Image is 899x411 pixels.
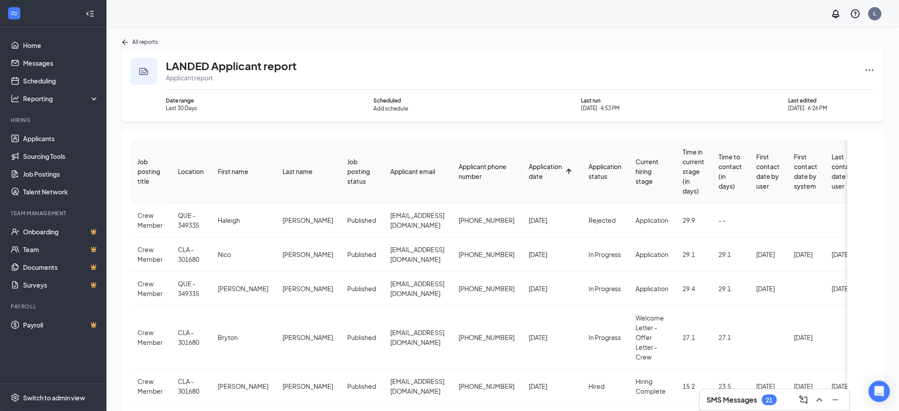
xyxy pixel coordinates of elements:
[23,183,99,201] a: Talent Network
[166,59,297,72] span: LANDED Applicant report
[798,395,809,405] svg: ComposeMessage
[757,250,775,258] span: 08/20/2025
[683,382,695,390] span: 15.2
[178,328,199,346] span: CLA - 301680
[814,395,825,405] svg: ChevronUp
[23,258,99,276] a: DocumentsCrown
[832,382,851,390] span: 08/25/2025
[636,285,669,292] span: Application
[757,153,780,190] span: First contact date by user
[132,38,158,46] p: All reports
[459,216,514,224] span: +18023592002
[589,216,616,224] span: Rejected
[589,250,621,258] span: In Progress
[589,162,622,180] span: Application status
[218,167,248,175] span: First name
[459,333,514,341] span: +16035582345
[390,377,444,395] span: meahemery@gmail.com
[874,10,876,17] div: L
[683,216,695,224] span: 29.9
[683,250,695,258] span: 29.1
[11,393,20,402] svg: Settings
[719,153,742,190] span: Time to contact (in days)
[636,250,669,258] span: Application
[166,73,856,82] span: Applicant report
[347,382,376,390] span: Published
[23,223,99,241] a: OnboardingCrown
[283,333,333,341] span: Lucas
[828,393,843,407] button: Minimize
[832,250,851,258] span: 09/03/2025
[529,250,547,258] span: 08/18/2025
[390,328,444,346] span: lucasbryton74@gmail.com
[137,280,163,297] span: Crew Member
[390,245,444,263] span: nschwar47@gmail.com
[23,165,99,183] a: Job Postings
[137,158,160,185] span: Job posting title
[347,216,376,224] span: Published
[529,382,547,390] span: 08/24/2025
[23,147,99,165] a: Sourcing Tools
[564,166,574,177] svg: ArrowUp
[137,245,163,263] span: Crew Member
[23,72,99,90] a: Scheduling
[459,250,514,258] span: +19416661878
[23,393,85,402] div: Switch to admin view
[683,148,705,195] span: Time in current stage (in days)
[529,162,562,180] span: Application date
[283,250,333,258] span: Schwartz
[390,280,444,297] span: rowanleifrichards@gmail.com
[178,167,204,175] span: Location
[636,158,659,185] span: Current hiring stage
[683,285,695,292] span: 29.4
[122,39,129,46] svg: ArrowLeft
[719,285,731,292] span: 29.1
[373,104,408,113] span: Add schedule
[11,303,97,310] div: Payroll
[869,381,890,402] div: Open Intercom Messenger
[11,209,97,217] div: Team Management
[283,167,313,175] span: Last name
[636,377,666,395] span: Hiring Complete
[347,333,376,341] span: Published
[283,285,333,292] span: Richards
[283,382,333,390] span: Emery
[23,241,99,258] a: TeamCrown
[719,382,731,390] span: 23.5
[830,395,841,405] svg: Minimize
[719,216,726,224] span: - -
[529,285,547,292] span: 08/18/2025
[283,216,333,224] span: Edson
[794,382,813,390] span: 08/24/2025
[166,104,197,112] p: Last 30 Days
[757,285,775,292] span: 08/18/2025
[529,216,547,224] span: 08/17/2025
[589,333,621,341] span: In Progress
[390,167,435,175] span: Applicant email
[390,211,444,229] span: haleigh082210@gmail.com
[23,276,99,294] a: SurveysCrown
[529,333,547,341] span: 08/20/2025
[589,285,621,292] span: In Progress
[218,250,231,258] span: Nico
[832,153,856,190] span: Last contact date by user
[86,9,94,18] svg: Collapse
[218,382,268,390] span: Ella
[719,250,731,258] span: 29.1
[178,280,199,297] span: QUE - 349335
[789,97,828,104] p: Last edited
[757,382,775,390] span: 08/25/2025
[864,65,875,75] svg: Ellipses
[218,333,238,341] span: Bryton
[23,36,99,54] a: Home
[636,314,664,361] span: Welcome Letter - Offer Letter - Crew
[813,393,827,407] button: ChevronUp
[178,211,199,229] span: QUE - 349335
[347,158,370,185] span: Job posting status
[23,54,99,72] a: Messages
[373,97,408,104] p: Scheduled
[719,333,731,341] span: 27.1
[138,66,149,77] svg: Report
[11,116,97,124] div: Hiring
[137,328,163,346] span: Crew Member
